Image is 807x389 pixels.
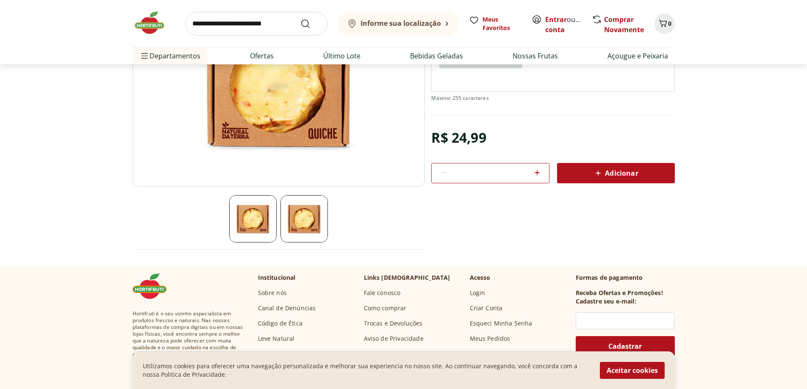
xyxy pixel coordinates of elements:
img: Hortifruti [133,273,175,299]
a: Carrinho [470,350,495,358]
p: Utilizamos cookies para oferecer uma navegação personalizada e melhorar sua experiencia no nosso ... [143,362,590,379]
a: Como comprar [364,304,407,312]
a: Esqueci Minha Senha [470,319,532,328]
span: Departamentos [139,46,200,66]
p: Formas de pagamento [576,273,675,282]
p: Institucional [258,273,296,282]
a: Leve Natural [258,334,295,343]
button: Adicionar [557,163,675,183]
h3: Cadastre seu e-mail: [576,297,636,306]
span: Hortifruti é o seu vizinho especialista em produtos frescos e naturais. Nas nossas plataformas de... [133,310,244,358]
span: 0 [668,19,671,28]
button: Carrinho [654,14,675,34]
a: Login [470,289,485,297]
input: search [185,12,327,36]
a: Criar Conta [470,304,503,312]
span: Adicionar [593,168,638,178]
a: Ofertas [250,51,274,61]
a: Nossas Frutas [513,51,558,61]
a: Criar conta [545,15,592,34]
h3: Receba Ofertas e Promoções! [576,289,663,297]
button: Informe sua localização [338,12,459,36]
a: Sobre nós [258,289,287,297]
a: Bebidas Geladas [410,51,463,61]
a: Código de Ética [258,319,302,328]
a: Fale conosco [364,289,401,297]
img: Hortifruti [133,10,175,36]
p: Links [DEMOGRAPHIC_DATA] [364,273,450,282]
a: Nossas Lojas [258,350,295,358]
img: Principal [280,195,328,243]
a: Canal de Denúncias [258,304,316,312]
a: Entrar [545,15,567,24]
b: Informe sua localização [361,19,441,28]
button: Cadastrar [576,336,675,356]
button: Submit Search [300,19,321,29]
p: Acesso [470,273,491,282]
img: Principal [229,195,277,243]
a: Último Lote [323,51,361,61]
span: Meus Favoritos [483,15,521,32]
a: Aviso de Privacidade [364,334,424,343]
a: Meus Favoritos [469,15,521,32]
a: Trocas e Devoluções [364,319,423,328]
a: Meus Pedidos [470,334,510,343]
span: Cadastrar [608,343,642,350]
a: Açougue e Peixaria [607,51,668,61]
span: ou [545,14,583,35]
button: Aceitar cookies [600,362,665,379]
a: Comprar Novamente [604,15,644,34]
div: R$ 24,99 [431,126,486,149]
button: Menu [139,46,150,66]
